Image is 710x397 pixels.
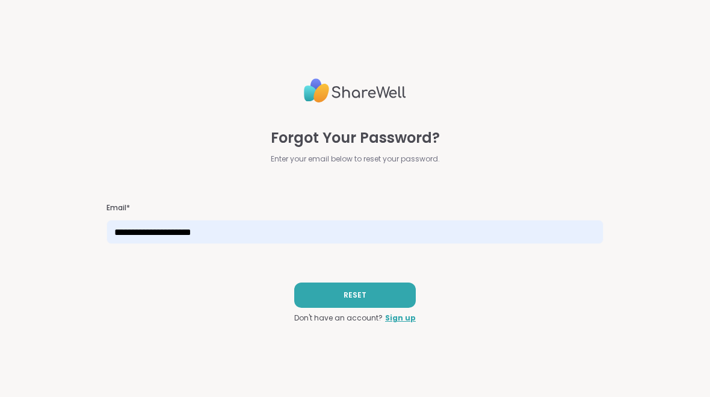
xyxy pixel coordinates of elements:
[344,290,366,301] span: RESET
[294,313,383,324] span: Don't have an account?
[385,313,416,324] a: Sign up
[271,127,440,149] span: Forgot Your Password?
[271,154,440,164] span: Enter your email below to reset your password.
[294,283,416,308] button: RESET
[304,73,406,108] img: ShareWell Logo
[106,203,603,213] h3: Email*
